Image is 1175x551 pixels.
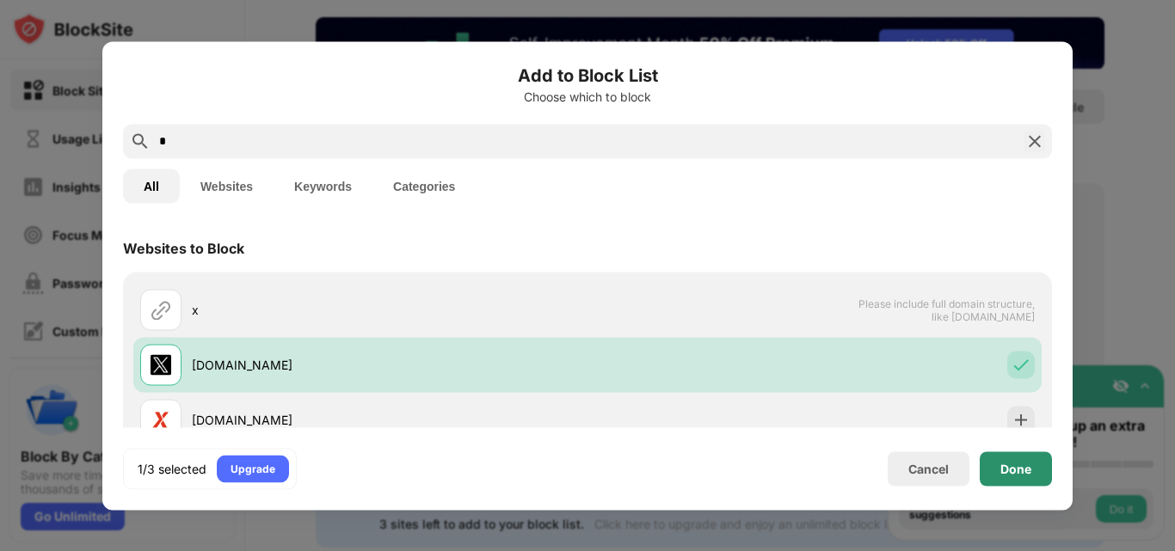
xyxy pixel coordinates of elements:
button: Keywords [274,168,372,203]
div: [DOMAIN_NAME] [192,411,587,429]
div: Upgrade [231,460,275,477]
div: Websites to Block [123,239,244,256]
div: x [192,301,587,319]
div: 1/3 selected [138,460,206,477]
h6: Add to Block List [123,62,1052,88]
div: Choose which to block [123,89,1052,103]
img: favicons [151,409,171,430]
div: [DOMAIN_NAME] [192,356,587,374]
img: url.svg [151,299,171,320]
div: Cancel [908,462,949,476]
button: Categories [372,168,476,203]
div: Done [1000,462,1031,475]
img: favicons [151,354,171,375]
button: All [123,168,180,203]
img: search-close [1024,131,1045,151]
img: search.svg [130,131,151,151]
button: Websites [180,168,274,203]
span: Please include full domain structure, like [DOMAIN_NAME] [858,297,1035,322]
